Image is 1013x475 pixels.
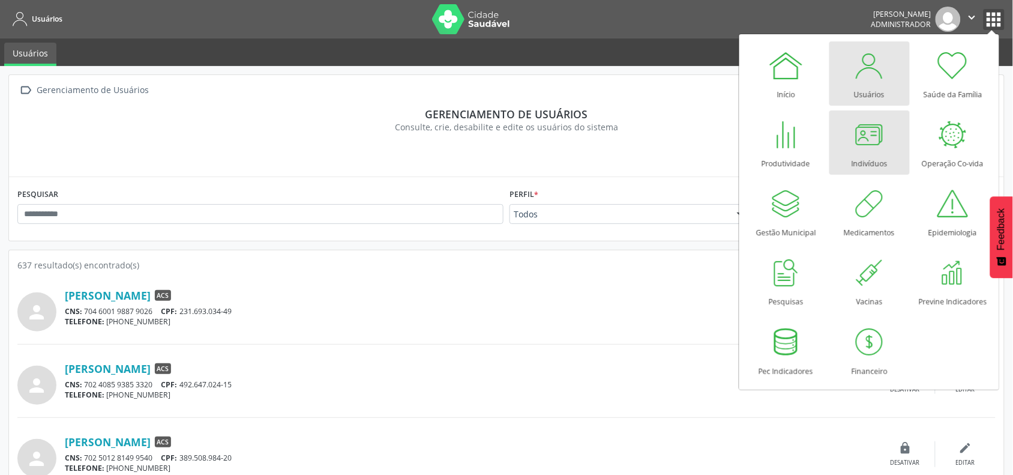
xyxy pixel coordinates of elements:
div: Gerenciamento de usuários [26,107,987,121]
a: Saúde da Família [913,41,993,106]
span: Usuários [32,14,62,24]
a: Financeiro [829,318,910,383]
span: TELEFONE: [65,316,104,327]
a:  Gerenciamento de Usuários [17,82,151,99]
div: [PHONE_NUMBER] [65,316,876,327]
div: 702 4085 9385 3320 492.647.024-15 [65,380,876,390]
span: ACS [155,290,171,301]
i: person [26,375,48,396]
span: TELEFONE: [65,390,104,400]
span: CNS: [65,306,82,316]
span: Administrador [871,19,931,29]
a: Indivíduos [829,110,910,175]
div: [PHONE_NUMBER] [65,390,876,400]
i: lock [899,441,912,455]
span: CPF: [161,306,178,316]
button: Feedback - Mostrar pesquisa [990,196,1013,278]
span: ACS [155,363,171,374]
span: CNS: [65,453,82,463]
div: Consulte, crie, desabilite e edite os usuários do sistema [26,121,987,133]
div: Gerenciamento de Usuários [35,82,151,99]
span: CPF: [161,453,178,463]
a: Produtividade [746,110,826,175]
a: Vacinas [829,249,910,313]
div: Editar [956,459,975,467]
a: Gestão Municipal [746,180,826,244]
button: apps [984,9,1005,30]
a: Pec Indicadores [746,318,826,383]
i:  [966,11,979,24]
a: Usuários [829,41,910,106]
a: Epidemiologia [913,180,993,244]
a: Início [746,41,826,106]
a: [PERSON_NAME] [65,362,151,375]
a: Medicamentos [829,180,910,244]
span: ACS [155,437,171,447]
i:  [17,82,35,99]
span: Feedback [996,208,1007,250]
div: [PHONE_NUMBER] [65,463,876,473]
button:  [961,7,984,32]
span: TELEFONE: [65,463,104,473]
i: person [26,301,48,323]
a: Usuários [8,9,62,29]
a: [PERSON_NAME] [65,289,151,302]
a: Usuários [4,43,56,66]
div: Desativar [891,459,920,467]
i: edit [959,441,972,455]
div: 704 6001 9887 9026 231.693.034-49 [65,306,876,316]
a: [PERSON_NAME] [65,435,151,449]
div: 637 resultado(s) encontrado(s) [17,259,996,271]
label: PESQUISAR [17,186,58,204]
a: Pesquisas [746,249,826,313]
img: img [936,7,961,32]
label: Perfil [510,186,538,204]
i: person [26,448,48,470]
span: Todos [514,208,725,220]
span: CPF: [161,380,178,390]
div: [PERSON_NAME] [871,9,931,19]
a: Previne Indicadores [913,249,993,313]
div: 702 5012 8149 9540 389.508.984-20 [65,453,876,463]
a: Operação Co-vida [913,110,993,175]
span: CNS: [65,380,82,390]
